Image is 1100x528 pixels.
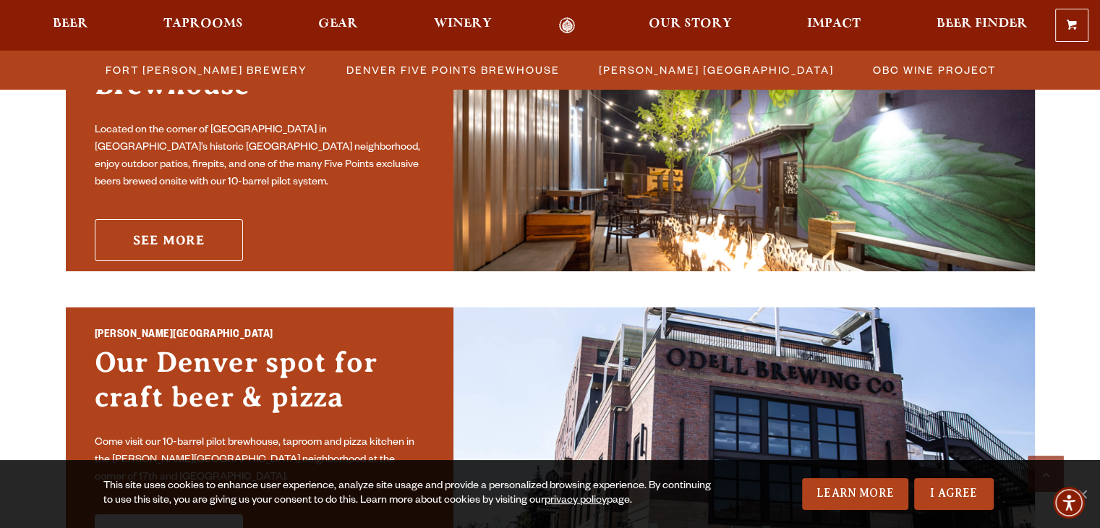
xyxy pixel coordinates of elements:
[106,59,307,80] span: Fort [PERSON_NAME] Brewery
[338,59,567,80] a: Denver Five Points Brewhouse
[95,435,425,487] p: Come visit our 10-barrel pilot brewhouse, taproom and pizza kitchen in the [PERSON_NAME][GEOGRAPH...
[599,59,834,80] span: [PERSON_NAME] [GEOGRAPHIC_DATA]
[802,478,908,510] a: Learn More
[1028,456,1064,492] a: Scroll to top
[95,122,425,192] p: Located on the corner of [GEOGRAPHIC_DATA] in [GEOGRAPHIC_DATA]’s historic [GEOGRAPHIC_DATA] neig...
[590,59,841,80] a: [PERSON_NAME] [GEOGRAPHIC_DATA]
[103,480,720,508] div: This site uses cookies to enhance user experience, analyze site usage and provide a personalized ...
[434,18,492,30] span: Winery
[873,59,996,80] span: OBC Wine Project
[163,18,243,30] span: Taprooms
[864,59,1003,80] a: OBC Wine Project
[649,18,732,30] span: Our Story
[95,345,425,429] h3: Our Denver spot for craft beer & pizza
[453,4,1035,271] img: Promo Card Aria Label'
[807,18,861,30] span: Impact
[914,478,994,510] a: I Agree
[425,17,501,34] a: Winery
[53,18,88,30] span: Beer
[97,59,315,80] a: Fort [PERSON_NAME] Brewery
[926,17,1036,34] a: Beer Finder
[43,17,98,34] a: Beer
[540,17,594,34] a: Odell Home
[1053,487,1085,519] div: Accessibility Menu
[545,495,607,507] a: privacy policy
[95,219,243,261] a: See More
[154,17,252,34] a: Taprooms
[318,18,358,30] span: Gear
[309,17,367,34] a: Gear
[95,326,425,345] h2: [PERSON_NAME][GEOGRAPHIC_DATA]
[936,18,1027,30] span: Beer Finder
[798,17,870,34] a: Impact
[639,17,741,34] a: Our Story
[346,59,560,80] span: Denver Five Points Brewhouse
